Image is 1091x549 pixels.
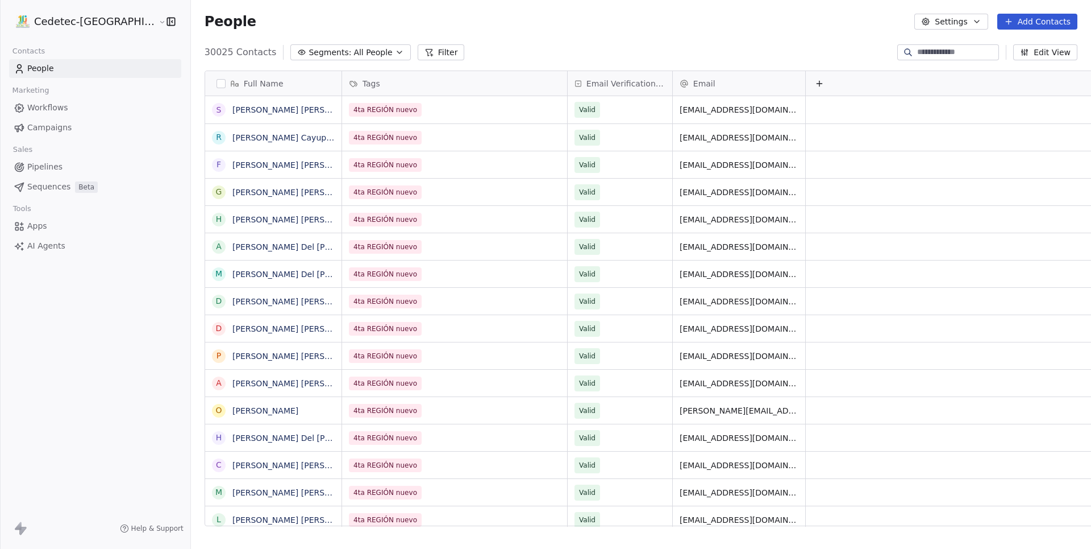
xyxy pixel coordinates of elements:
a: [PERSON_NAME] [PERSON_NAME] [232,515,367,525]
div: L [216,514,221,526]
a: [PERSON_NAME] [PERSON_NAME] Ricouz [232,297,396,306]
span: [PERSON_NAME][EMAIL_ADDRESS][DOMAIN_NAME] [680,405,798,416]
span: 4ta REGIÓN nuevo [349,131,422,145]
a: Campaigns [9,118,181,137]
a: [PERSON_NAME] Del [PERSON_NAME] [232,270,383,279]
span: Valid [579,460,596,471]
span: Valid [579,132,596,143]
span: [EMAIL_ADDRESS][DOMAIN_NAME] [680,214,798,225]
span: Sequences [27,181,70,193]
div: D [215,323,222,335]
span: Campaigns [27,122,72,134]
span: Apps [27,220,47,232]
div: M [215,486,222,498]
span: People [205,13,256,30]
a: [PERSON_NAME] [PERSON_NAME] [232,188,367,197]
span: 4ta REGIÓN nuevo [349,103,422,117]
span: [EMAIL_ADDRESS][DOMAIN_NAME] [680,132,798,143]
span: Valid [579,350,596,362]
span: Valid [579,104,596,115]
button: Edit View [1013,44,1077,60]
span: AI Agents [27,240,65,252]
a: People [9,59,181,78]
a: [PERSON_NAME] [PERSON_NAME] [232,324,367,333]
span: Valid [579,432,596,444]
span: Valid [579,159,596,171]
span: 4ta REGIÓN nuevo [349,213,422,226]
a: Apps [9,217,181,236]
span: Cedetec-[GEOGRAPHIC_DATA] [34,14,156,29]
div: G [215,186,222,198]
a: [PERSON_NAME] [PERSON_NAME] [232,379,367,388]
span: [EMAIL_ADDRESS][DOMAIN_NAME] [680,296,798,307]
span: 4ta REGIÓN nuevo [349,486,422,500]
span: 4ta REGIÓN nuevo [349,158,422,172]
span: People [27,63,54,75]
span: 4ta REGIÓN nuevo [349,349,422,363]
span: Help & Support [131,524,184,533]
a: Help & Support [120,524,184,533]
span: Tags [363,78,380,89]
span: Valid [579,514,596,526]
span: 4ta REGIÓN nuevo [349,322,422,336]
div: grid [205,96,342,527]
a: [PERSON_NAME] [PERSON_NAME] [232,215,367,224]
span: [EMAIL_ADDRESS][DOMAIN_NAME] [680,104,798,115]
div: A [216,377,222,389]
span: Valid [579,296,596,307]
div: Email Verification Status [568,71,672,96]
span: [EMAIL_ADDRESS][DOMAIN_NAME] [680,378,798,389]
span: Email [693,78,715,89]
span: Valid [579,187,596,198]
span: Contacts [7,43,50,60]
div: D [215,295,222,307]
span: [EMAIL_ADDRESS][DOMAIN_NAME] [680,159,798,171]
a: Pipelines [9,158,181,176]
span: Segments: [309,47,351,59]
a: [PERSON_NAME] [232,406,298,415]
div: M [215,268,222,280]
span: Pipelines [27,161,63,173]
span: [EMAIL_ADDRESS][DOMAIN_NAME] [680,487,798,498]
div: Email [673,71,805,96]
a: AI Agents [9,237,181,255]
span: 4ta REGIÓN nuevo [349,295,422,308]
span: 4ta REGIÓN nuevo [349,404,422,418]
span: 4ta REGIÓN nuevo [349,185,422,199]
button: Add Contacts [997,14,1077,30]
span: 4ta REGIÓN nuevo [349,459,422,472]
span: Valid [579,378,596,389]
span: Valid [579,269,596,280]
span: Valid [579,487,596,498]
a: [PERSON_NAME] [PERSON_NAME] [232,105,367,114]
span: Valid [579,241,596,253]
a: [PERSON_NAME] [PERSON_NAME] [232,352,367,361]
span: [EMAIL_ADDRESS][DOMAIN_NAME] [680,323,798,335]
div: A [216,241,222,253]
span: All People [353,47,392,59]
div: Full Name [205,71,342,96]
div: O [215,404,222,416]
span: Tools [8,200,36,217]
a: SequencesBeta [9,178,181,196]
span: Sales [8,141,38,158]
button: Filter [418,44,465,60]
a: [PERSON_NAME] Del [PERSON_NAME] [232,434,383,443]
div: R [216,131,222,143]
div: H [216,213,222,225]
span: Full Name [244,78,284,89]
span: Valid [579,214,596,225]
span: 30025 Contacts [205,46,277,59]
div: P [216,350,221,362]
img: IMAGEN%2010%20A%C3%83%C2%91OS.png [16,15,30,28]
span: [EMAIL_ADDRESS][DOMAIN_NAME] [680,350,798,362]
a: [PERSON_NAME] Cayupán [PERSON_NAME] [232,133,405,142]
a: Workflows [9,98,181,117]
button: Settings [914,14,988,30]
span: 4ta REGIÓN nuevo [349,431,422,445]
span: [EMAIL_ADDRESS][DOMAIN_NAME] [680,514,798,526]
div: S [216,104,221,116]
span: Workflows [27,102,68,114]
span: 4ta REGIÓN nuevo [349,267,422,281]
button: Cedetec-[GEOGRAPHIC_DATA] [14,12,151,31]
